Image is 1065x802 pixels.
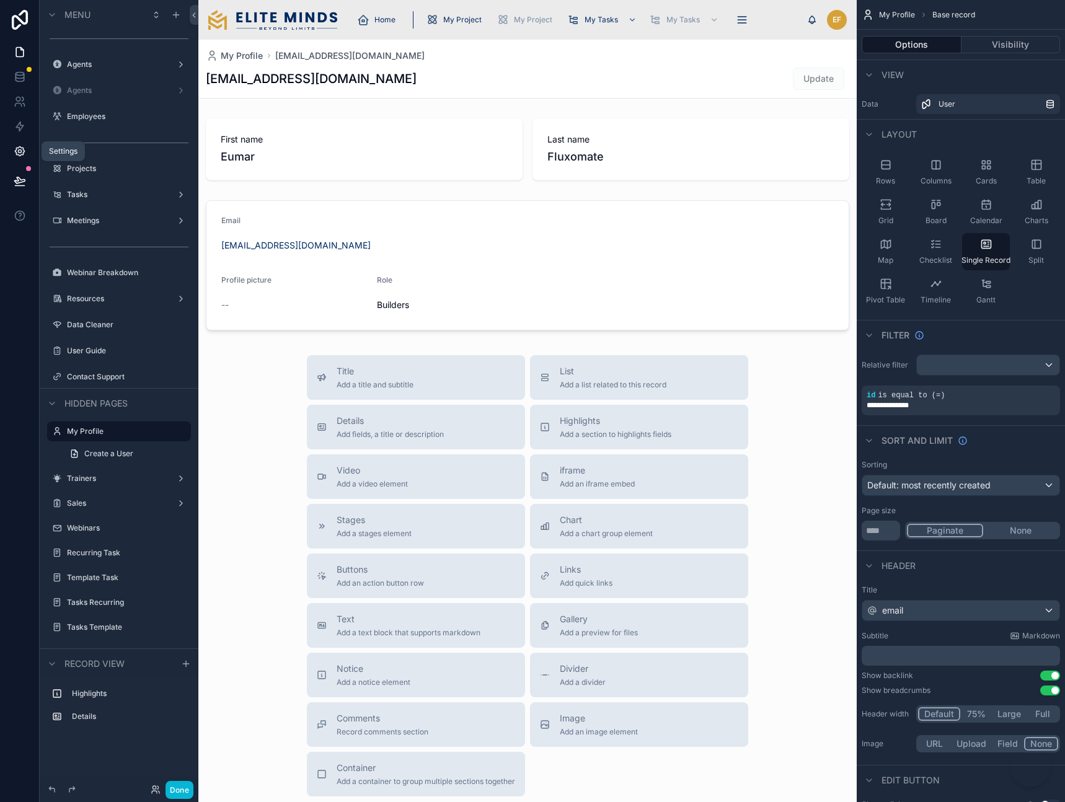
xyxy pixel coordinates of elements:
a: Tasks [67,190,171,200]
a: Markdown [1010,631,1060,641]
a: My Tasks [645,9,725,31]
a: My Tasks [563,9,643,31]
label: My Profile [67,426,183,436]
div: Settings [49,146,77,156]
label: Highlights [72,689,186,698]
span: Record view [64,658,125,670]
span: Menu [64,9,91,21]
button: URL [918,737,951,751]
a: My Project [493,9,561,31]
span: Sort And Limit [882,434,953,447]
button: Gantt [962,273,1010,310]
button: Large [992,707,1027,721]
span: Cards [976,176,997,186]
label: Employees [67,112,188,121]
span: Grid [878,216,893,226]
button: Board [912,193,960,231]
iframe: Botpress [1010,747,1050,787]
span: Create a User [84,449,133,459]
button: Default [918,707,960,721]
div: Show backlink [862,671,913,681]
span: Map [878,255,893,265]
span: Layout [882,128,917,141]
label: Tasks Template [67,622,188,632]
span: Table [1027,176,1046,186]
span: Base record [932,10,975,20]
button: Grid [862,193,909,231]
img: App logo [208,10,337,30]
label: Contact Support [67,372,188,382]
a: My Profile [206,50,263,62]
span: is equal to (=) [878,391,945,400]
button: Paginate [907,524,983,537]
div: Show breadcrumbs [862,685,930,695]
span: Header [882,560,916,572]
label: Resources [67,294,171,304]
div: scrollable content [347,6,807,33]
a: [EMAIL_ADDRESS][DOMAIN_NAME] [275,50,425,62]
span: My Tasks [585,15,618,25]
label: Details [72,712,186,721]
div: scrollable content [40,678,198,739]
label: Trainers [67,474,171,483]
label: Webinar Breakdown [67,268,188,278]
span: My Profile [221,50,263,62]
button: Table [1012,154,1060,191]
span: Columns [921,176,952,186]
span: Calendar [970,216,1002,226]
a: Create a User [62,444,191,464]
button: Checklist [912,233,960,270]
button: Done [166,781,193,799]
button: 75% [960,707,992,721]
label: Projects [67,164,188,174]
span: Rows [876,176,895,186]
label: Subtitle [862,631,888,641]
a: Template Task [67,573,188,583]
button: Upload [951,737,992,751]
span: Edit button [882,774,940,787]
div: scrollable content [862,646,1060,666]
span: My Project [443,15,482,25]
span: Filter [882,329,909,342]
button: Options [862,36,961,53]
label: Agents [67,59,171,69]
button: email [862,600,1060,621]
button: None [983,524,1058,537]
label: Data Cleaner [67,320,188,330]
span: email [882,604,903,617]
button: Rows [862,154,909,191]
label: Recurring Task [67,548,188,558]
span: EF [833,15,841,25]
label: Sales [67,498,171,508]
label: Webinars [67,523,188,533]
label: Meetings [67,216,171,226]
span: Markdown [1022,631,1060,641]
label: Title [862,585,1060,595]
button: None [1024,737,1058,751]
button: Cards [962,154,1010,191]
span: Timeline [921,295,951,305]
span: View [882,69,904,81]
span: Hidden pages [64,397,128,410]
label: User Guide [67,346,188,356]
span: Board [926,216,947,226]
h1: [EMAIL_ADDRESS][DOMAIN_NAME] [206,70,417,87]
label: Tasks Recurring [67,597,188,607]
label: Sorting [862,460,887,470]
label: Data [862,99,911,109]
label: Header width [862,709,911,719]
